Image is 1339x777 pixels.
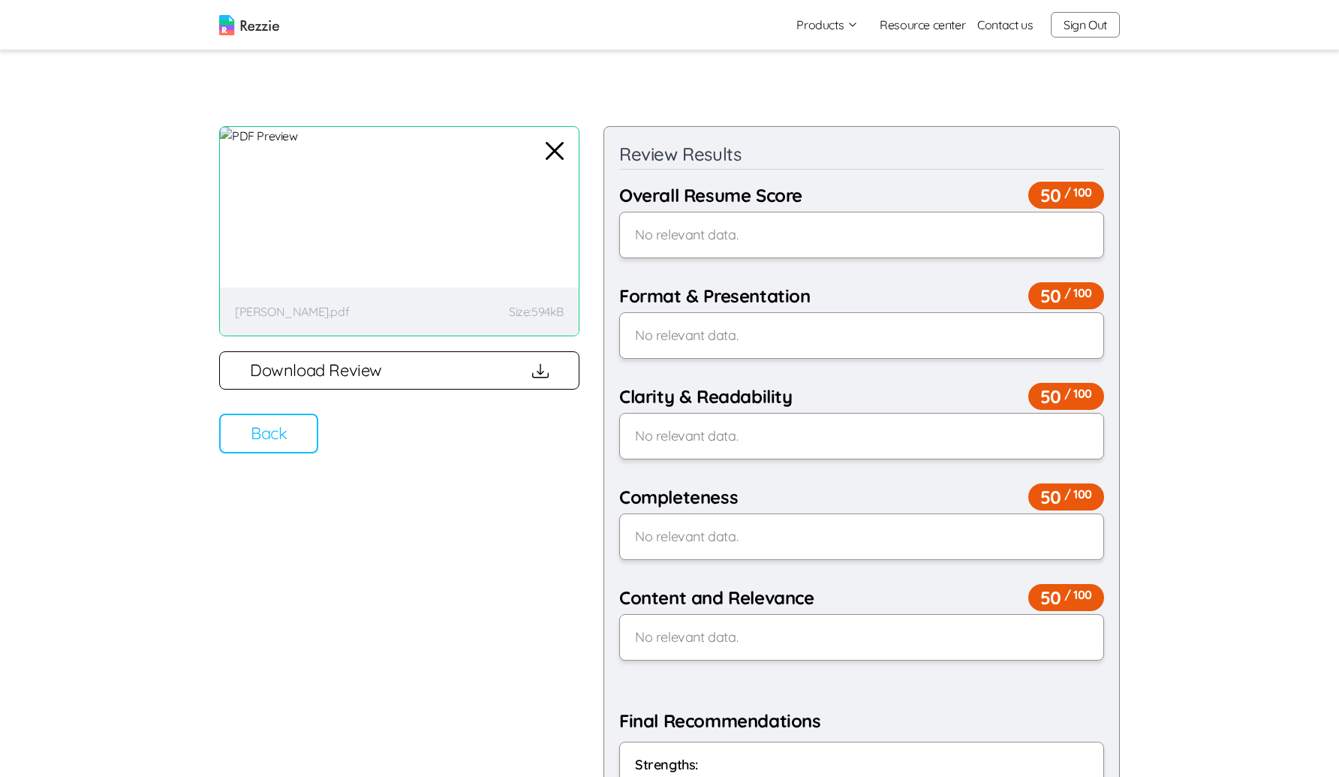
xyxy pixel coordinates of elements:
div: Content and Relevance [619,584,1104,611]
span: 50 [1028,483,1104,510]
h3: Final Recommendations [619,709,1104,733]
div: Clarity & Readability [619,383,1104,410]
div: Format & Presentation [619,282,1104,309]
span: / 100 [1064,485,1092,503]
h5: Strengths: [635,754,1088,775]
span: 50 [1028,282,1104,309]
div: No relevant data. [619,312,1104,359]
span: / 100 [1064,284,1092,302]
span: 50 [1028,182,1104,209]
button: Download Review [219,351,579,390]
span: / 100 [1064,183,1092,201]
p: Size: 594kB [509,303,564,321]
div: No relevant data. [619,212,1104,258]
p: [PERSON_NAME].pdf [235,303,349,321]
div: Overall Resume Score [619,182,1104,209]
a: Contact us [977,16,1033,34]
span: 50 [1028,584,1104,611]
button: Products [796,16,859,34]
span: / 100 [1064,384,1092,402]
div: Completeness [619,483,1104,510]
div: Review Results [619,142,1104,170]
button: Back [219,414,318,453]
div: No relevant data. [619,513,1104,560]
div: No relevant data. [619,614,1104,661]
span: 50 [1028,383,1104,410]
span: / 100 [1064,586,1092,604]
div: No relevant data. [619,413,1104,459]
img: logo [219,15,279,35]
a: Resource center [880,16,965,34]
button: Sign Out [1051,12,1120,38]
